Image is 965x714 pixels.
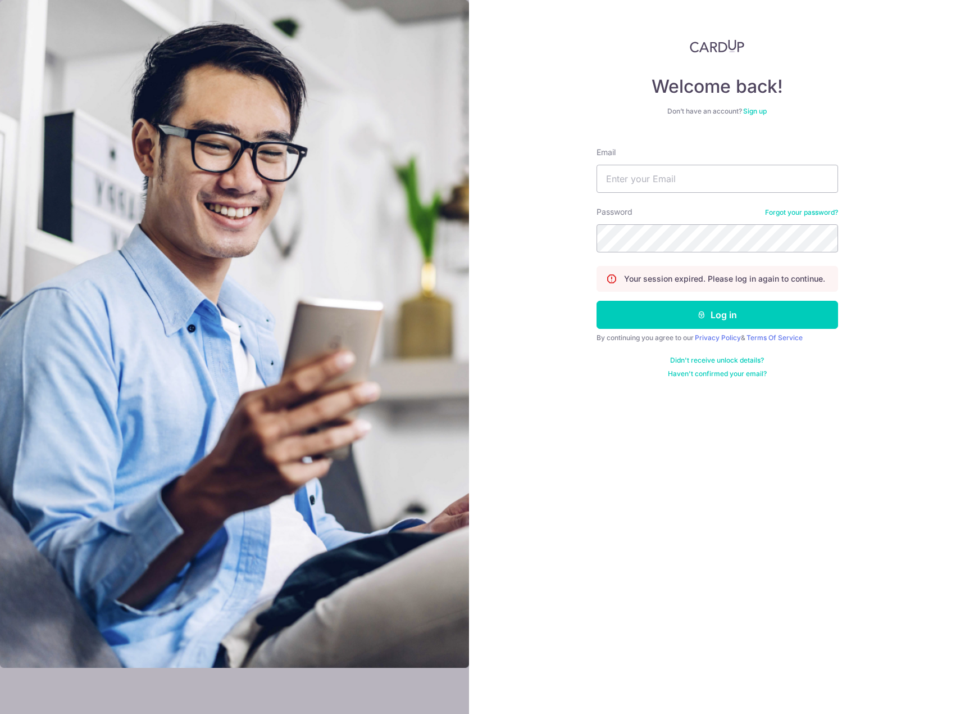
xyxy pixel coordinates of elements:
[695,333,741,342] a: Privacy Policy
[597,206,632,218] label: Password
[597,147,616,158] label: Email
[668,369,767,378] a: Haven't confirmed your email?
[746,333,803,342] a: Terms Of Service
[670,356,764,365] a: Didn't receive unlock details?
[690,39,745,53] img: CardUp Logo
[597,333,838,342] div: By continuing you agree to our &
[597,165,838,193] input: Enter your Email
[743,107,767,115] a: Sign up
[597,301,838,329] button: Log in
[765,208,838,217] a: Forgot your password?
[597,75,838,98] h4: Welcome back!
[597,107,838,116] div: Don’t have an account?
[624,273,825,284] p: Your session expired. Please log in again to continue.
